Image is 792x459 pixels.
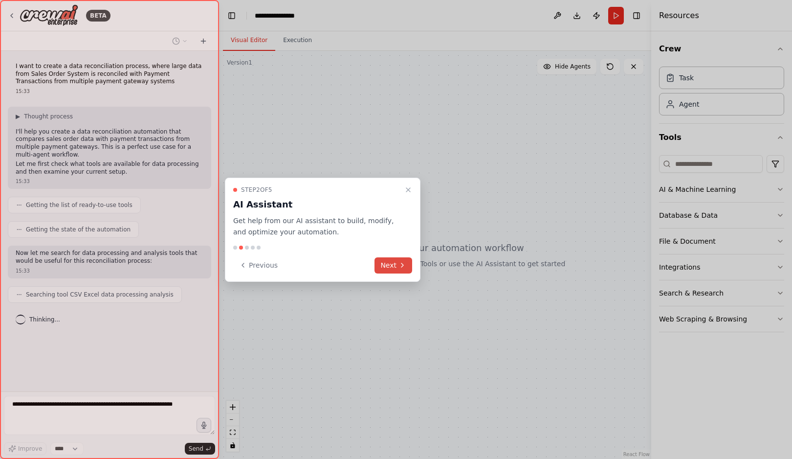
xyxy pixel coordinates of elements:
p: Get help from our AI assistant to build, modify, and optimize your automation. [233,215,400,238]
button: Previous [233,257,284,274]
h3: AI Assistant [233,198,400,211]
button: Next [374,257,412,274]
button: Hide left sidebar [225,9,239,23]
span: Step 2 of 5 [241,186,272,194]
button: Close walkthrough [402,184,414,196]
